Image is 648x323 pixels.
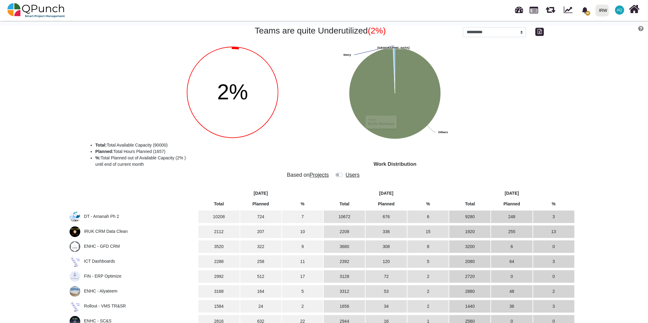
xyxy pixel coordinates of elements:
[198,270,240,283] td: 2992
[240,211,281,223] td: 724
[533,270,574,283] td: 0
[366,200,407,208] th: Planned
[366,225,407,238] td: 336
[84,214,119,219] span: DT - Amanah Ph 2
[282,211,323,223] td: 7
[407,225,449,238] td: 15
[198,255,240,268] td: 2288
[407,200,449,208] th: %
[324,200,365,208] th: Total
[240,285,281,298] td: 164
[366,240,407,253] td: 308
[95,155,100,160] b: %:
[84,289,118,293] span: ENHC - Alyateem
[491,200,532,208] th: Planned
[70,211,80,222] img: f7d73ec9-2f27-4737-bb47-cedd638f2e91.JPG
[198,211,240,223] td: 10208
[533,285,574,298] td: 2
[580,5,590,16] div: Notification
[324,255,365,268] td: 2392
[394,48,395,93] path: Pakistan, 31%. Workload.
[282,270,323,283] td: 17
[240,270,281,283] td: 512
[533,200,574,208] th: %
[310,172,329,178] span: Projects
[438,130,448,134] text: Others
[95,149,113,154] b: Planned:
[324,270,365,283] td: 3128
[407,240,449,253] td: 8
[449,270,491,283] td: 2720
[198,285,240,298] td: 3168
[449,211,491,223] td: 9280
[407,270,449,283] td: 2
[546,3,555,13] span: Releases
[368,26,386,35] span: (2%)
[585,11,590,16] span: 36
[198,189,323,197] th: [DATE]
[70,286,80,297] img: 85e647be-ac0f-4980-ac0f-eeeda3a87165.JPG
[533,255,574,268] td: 3
[95,142,337,148] li: Total Available Capacity (90000)
[578,0,593,20] a: bell fill36
[70,226,80,237] img: 7a521d5b-87e1-4c3f-8973-391923bf5994.png
[240,200,281,208] th: Planned
[217,80,248,104] span: 2%
[407,300,449,313] td: 2
[324,285,365,298] td: 3312
[282,225,323,238] td: 10
[611,0,628,20] a: AQ
[282,240,323,253] td: 9
[325,44,631,166] svg: Interactive chart
[374,161,416,167] text: Work Distribution
[282,300,323,313] td: 2
[407,255,449,268] td: 5
[407,211,449,223] td: 6
[84,229,128,234] span: IRUK CRM Data Clean
[561,0,578,20] div: Dynamic Report
[84,274,121,279] span: FIN - ERP Optimize
[282,255,323,268] td: 11
[114,26,526,36] h2: Teams are quite Underutilized
[198,300,240,313] td: 1584
[366,211,407,223] td: 676
[449,225,491,238] td: 1920
[343,53,351,56] text: Story
[324,225,365,238] td: 2208
[491,225,532,238] td: 255
[615,5,624,15] span: Aamar Qayum
[407,285,449,298] td: 2
[366,270,407,283] td: 72
[530,4,538,13] span: Projects
[617,8,622,12] span: AQ
[533,211,574,223] td: 3
[70,256,80,267] img: af3d1e9a-836a-4aff-b2ec-7498f93ebfb1.JPG
[366,285,407,298] td: 53
[324,211,365,223] td: 10672
[599,5,607,16] div: IRW
[240,225,281,238] td: 207
[449,285,491,298] td: 2880
[533,240,574,253] td: 0
[491,285,532,298] td: 48
[533,300,574,313] td: 3
[449,189,574,197] th: [DATE]
[282,200,323,208] th: %
[324,240,365,253] td: 3680
[240,240,281,253] td: 322
[70,271,80,282] img: 285c6c72-3a16-4161-851a-4276af5366b2.JPG
[240,255,281,268] td: 258
[378,46,410,49] text: [GEOGRAPHIC_DATA]
[491,211,532,223] td: 248
[629,3,640,15] i: Home
[449,300,491,313] td: 1440
[84,244,120,249] span: ENHC - GFD CRM
[491,255,532,268] td: 64
[240,300,281,313] td: 24
[366,255,407,268] td: 120
[449,200,491,208] th: Total
[7,1,65,20] img: qpunch-sp.fa6292f.png
[281,172,335,178] h5: Based on
[198,225,240,238] td: 2112
[366,300,407,313] td: 34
